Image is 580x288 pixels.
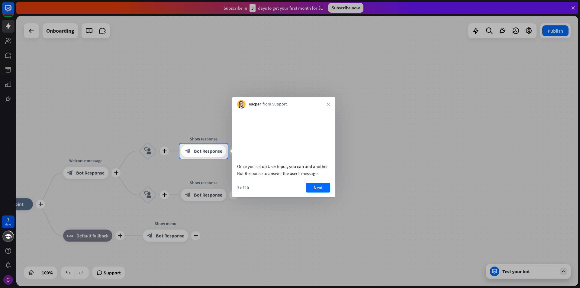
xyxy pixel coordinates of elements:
div: Once you set up User Input, you can add another Bot Response to answer the user’s message. [237,163,330,177]
span: Kacper [249,101,261,107]
span: from Support [263,101,287,107]
i: close [327,102,330,106]
button: Open LiveChat chat widget [5,2,23,21]
span: Bot Response [194,148,222,154]
div: 3 of 10 [237,185,249,190]
i: block_bot_response [185,148,191,154]
button: Next [306,183,330,193]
